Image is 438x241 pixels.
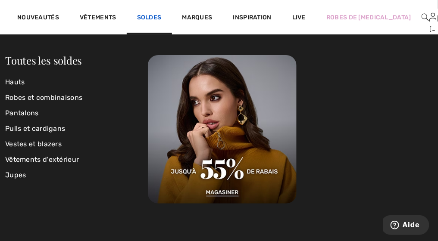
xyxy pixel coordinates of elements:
a: Soldes [137,14,162,23]
a: Pulls et cardigans [5,121,148,136]
a: Nouveautés [17,14,59,23]
a: Jupes [5,167,148,183]
img: 250825113031_917c78d4faa68.jpg [148,55,297,204]
a: Marques [182,14,213,23]
a: Vestes et blazers [5,136,148,152]
img: Mes infos [429,12,437,22]
span: Inspiration [233,14,272,23]
a: Vêtements d'extérieur [5,152,148,167]
a: Se connecter [429,13,437,21]
a: Hauts [5,74,148,90]
a: Live [292,13,306,22]
a: Pantalons [5,105,148,121]
iframe: Ouvre un widget dans lequel vous pouvez trouver plus d’informations [383,215,429,237]
a: Robes et combinaisons [5,90,148,105]
a: Toutes les soldes [5,53,82,67]
img: recherche [422,12,429,22]
a: Vêtements [80,14,116,23]
div: [PERSON_NAME] [429,25,437,34]
a: Robes de [MEDICAL_DATA] [326,13,411,22]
